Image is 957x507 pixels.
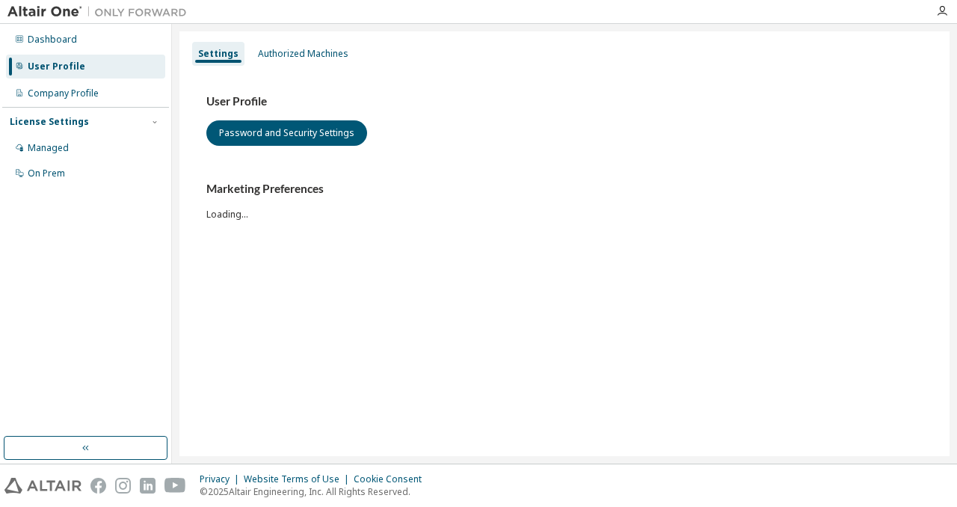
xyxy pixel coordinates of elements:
[198,48,239,60] div: Settings
[258,48,348,60] div: Authorized Machines
[206,182,923,197] h3: Marketing Preferences
[164,478,186,494] img: youtube.svg
[140,478,156,494] img: linkedin.svg
[200,473,244,485] div: Privacy
[28,61,85,73] div: User Profile
[206,182,923,220] div: Loading...
[206,94,923,109] h3: User Profile
[28,168,65,179] div: On Prem
[244,473,354,485] div: Website Terms of Use
[354,473,431,485] div: Cookie Consent
[28,87,99,99] div: Company Profile
[10,116,89,128] div: License Settings
[28,34,77,46] div: Dashboard
[206,120,367,146] button: Password and Security Settings
[200,485,431,498] p: © 2025 Altair Engineering, Inc. All Rights Reserved.
[115,478,131,494] img: instagram.svg
[4,478,81,494] img: altair_logo.svg
[7,4,194,19] img: Altair One
[28,142,69,154] div: Managed
[90,478,106,494] img: facebook.svg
